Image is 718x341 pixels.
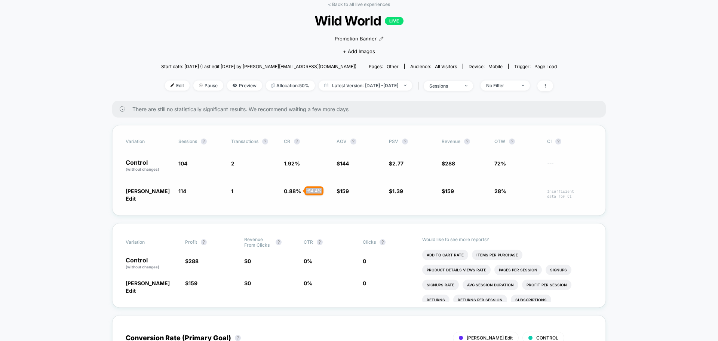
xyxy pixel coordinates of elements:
[494,160,506,167] span: 72%
[337,138,347,144] span: AOV
[335,35,377,43] span: Promotion Banner
[340,160,349,167] span: 144
[350,138,356,144] button: ?
[337,188,349,194] span: $
[178,188,186,194] span: 114
[494,265,542,275] li: Pages Per Session
[494,138,536,144] span: OTW
[389,160,404,167] span: $
[262,138,268,144] button: ?
[178,160,187,167] span: 104
[509,138,515,144] button: ?
[385,17,404,25] p: LIVE
[276,239,282,245] button: ?
[442,160,455,167] span: $
[534,64,557,69] span: Page Load
[463,280,518,290] li: Avg Session Duration
[244,237,272,248] span: Revenue From Clicks
[363,258,366,264] span: 0
[294,138,300,144] button: ?
[201,138,207,144] button: ?
[410,64,457,69] div: Audience:
[547,161,592,172] span: ---
[271,83,274,88] img: rebalance
[165,80,190,91] span: Edit
[181,13,537,28] span: Wild World
[231,188,233,194] span: 1
[126,280,170,294] span: [PERSON_NAME] Edit
[231,160,234,167] span: 2
[387,64,399,69] span: other
[284,160,300,167] span: 1.92 %
[248,280,251,286] span: 0
[171,83,174,87] img: edit
[340,188,349,194] span: 159
[522,85,524,86] img: end
[248,258,251,264] span: 0
[392,188,403,194] span: 1.39
[536,335,558,341] span: CONTROL
[404,85,406,86] img: end
[304,239,313,245] span: CTR
[235,335,241,341] button: ?
[486,83,516,88] div: No Filter
[442,138,460,144] span: Revenue
[467,335,513,341] span: [PERSON_NAME] Edit
[319,80,412,91] span: Latest Version: [DATE] - [DATE]
[304,280,312,286] span: 0 %
[429,83,459,89] div: sessions
[488,64,503,69] span: mobile
[199,83,203,87] img: end
[463,64,508,69] span: Device:
[511,295,551,305] li: Subscriptions
[494,188,506,194] span: 28%
[389,138,398,144] span: PSV
[126,167,159,171] span: (without changes)
[132,106,591,112] span: There are still no statistically significant results. We recommend waiting a few more days
[442,188,454,194] span: $
[244,280,251,286] span: $
[472,250,522,260] li: Items Per Purchase
[445,160,455,167] span: 288
[188,258,199,264] span: 288
[522,280,571,290] li: Profit Per Session
[126,188,170,202] span: [PERSON_NAME] Edit
[126,257,178,270] p: Control
[422,280,459,290] li: Signups Rate
[392,160,404,167] span: 2.77
[380,239,386,245] button: ?
[435,64,457,69] span: All Visitors
[464,138,470,144] button: ?
[126,159,171,172] p: Control
[445,188,454,194] span: 159
[363,239,376,245] span: Clicks
[337,160,349,167] span: $
[284,138,290,144] span: CR
[126,138,167,144] span: Variation
[547,189,592,202] span: Insufficient data for CI
[126,237,167,248] span: Variation
[304,258,312,264] span: 0 %
[126,265,159,269] span: (without changes)
[343,48,375,54] span: + Add Images
[188,280,197,286] span: 159
[244,258,251,264] span: $
[422,237,593,242] p: Would like to see more reports?
[201,239,207,245] button: ?
[453,295,507,305] li: Returns Per Session
[547,138,588,144] span: CI
[317,239,323,245] button: ?
[266,80,315,91] span: Allocation: 50%
[416,80,424,91] span: |
[369,64,399,69] div: Pages:
[193,80,223,91] span: Pause
[185,239,197,245] span: Profit
[324,83,328,87] img: calendar
[227,80,262,91] span: Preview
[422,265,491,275] li: Product Details Views Rate
[231,138,258,144] span: Transactions
[178,138,197,144] span: Sessions
[422,295,449,305] li: Returns
[328,1,390,7] a: < Back to all live experiences
[389,188,403,194] span: $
